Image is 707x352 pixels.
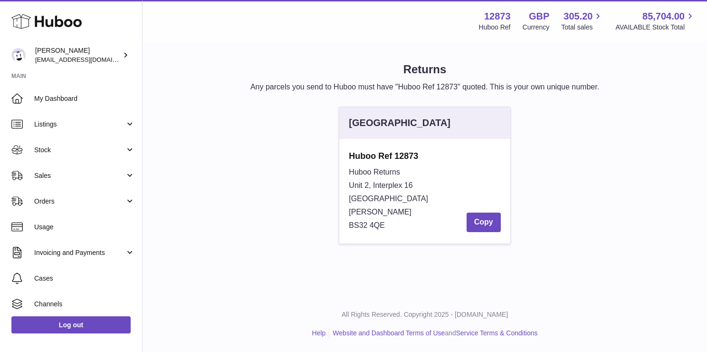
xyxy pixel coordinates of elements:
div: [GEOGRAPHIC_DATA] [349,117,450,129]
a: Website and Dashboard Terms of Use [333,329,445,337]
span: 85,704.00 [642,10,685,23]
div: [PERSON_NAME] [35,46,121,64]
span: BS32 4QE [349,221,385,229]
div: Huboo Ref [479,23,511,32]
a: 85,704.00 AVAILABLE Stock Total [615,10,696,32]
span: AVAILABLE Stock Total [615,23,696,32]
span: Unit 2, Interplex 16 [349,181,412,189]
button: Copy [467,213,501,232]
span: Listings [34,120,125,129]
a: Help [312,329,326,337]
strong: 12873 [484,10,511,23]
span: Orders [34,197,125,206]
a: Service Terms & Conditions [456,329,538,337]
a: Log out [11,316,131,333]
span: Huboo Returns [349,168,400,176]
strong: GBP [529,10,549,23]
span: Channels [34,300,135,309]
span: My Dashboard [34,94,135,103]
span: [PERSON_NAME] [349,208,411,216]
span: [GEOGRAPHIC_DATA] [349,195,428,203]
li: and [329,329,537,338]
span: [EMAIL_ADDRESS][DOMAIN_NAME] [35,56,140,63]
a: 305.20 Total sales [561,10,603,32]
span: Total sales [561,23,603,32]
span: Invoicing and Payments [34,248,125,257]
p: All Rights Reserved. Copyright 2025 - [DOMAIN_NAME] [150,310,699,319]
img: tikhon.oleinikov@sleepandglow.com [11,48,26,62]
span: Stock [34,146,125,155]
span: Usage [34,223,135,232]
strong: Huboo Ref 12873 [349,150,500,162]
p: Any parcels you send to Huboo must have "Huboo Ref 12873" quoted. This is your own unique number. [158,82,692,92]
h1: Returns [158,62,692,77]
div: Currency [523,23,550,32]
span: Cases [34,274,135,283]
span: 305.20 [564,10,592,23]
span: Sales [34,171,125,180]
